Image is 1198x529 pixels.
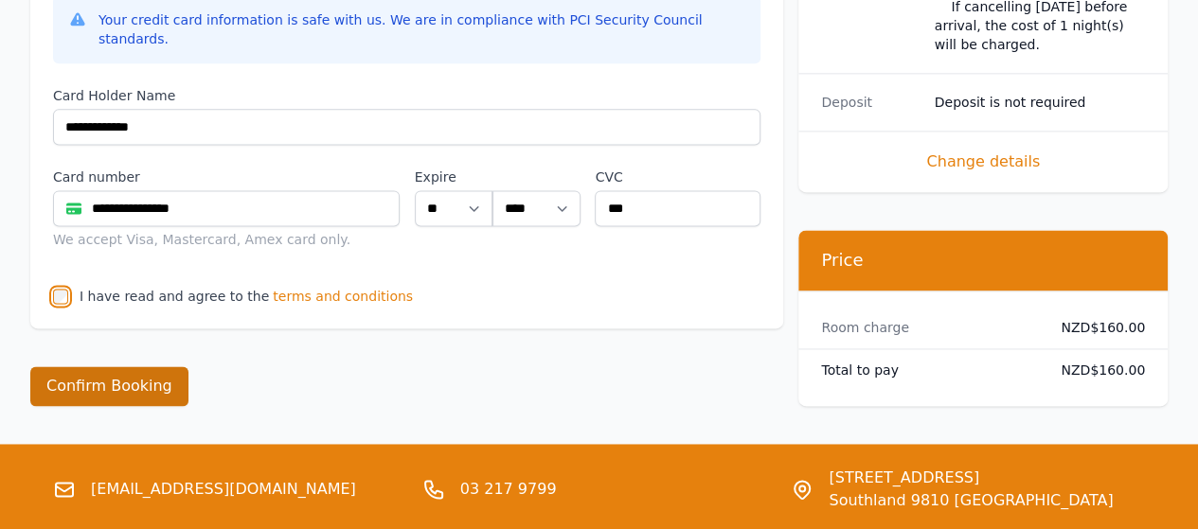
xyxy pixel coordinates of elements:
span: [STREET_ADDRESS] [829,467,1113,489]
dd: NZD$160.00 [1047,318,1145,337]
label: Card number [53,168,400,186]
div: We accept Visa, Mastercard, Amex card only. [53,230,400,249]
dd: Deposit is not required [935,93,1145,112]
span: terms and conditions [273,287,413,306]
a: [EMAIL_ADDRESS][DOMAIN_NAME] [91,478,356,501]
label: CVC [595,168,760,186]
button: Confirm Booking [30,366,188,406]
dt: Total to pay [821,361,1031,379]
dt: Room charge [821,318,1031,337]
span: Change details [821,150,1145,173]
dt: Deposit [821,93,919,112]
label: I have read and agree to the [80,289,269,304]
label: Card Holder Name [53,86,760,105]
label: Expire [415,168,492,186]
h3: Price [821,249,1145,272]
dd: NZD$160.00 [1047,361,1145,379]
div: Your credit card information is safe with us. We are in compliance with PCI Security Council stan... [98,10,745,48]
label: . [492,168,581,186]
span: Southland 9810 [GEOGRAPHIC_DATA] [829,489,1113,512]
a: 03 217 9799 [460,478,557,501]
